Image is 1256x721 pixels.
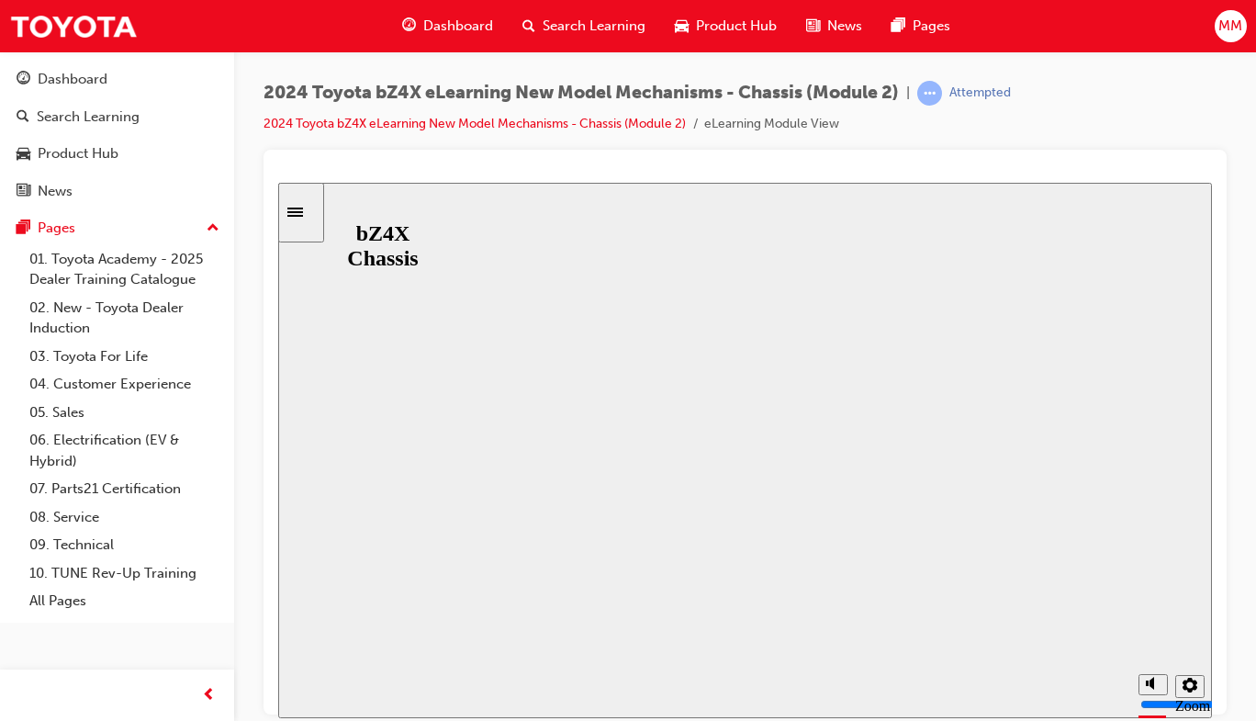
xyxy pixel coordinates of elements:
[22,370,227,399] a: 04. Customer Experience
[38,181,73,202] div: News
[851,476,925,535] div: misc controls
[508,7,660,45] a: search-iconSearch Learning
[202,684,216,707] span: prev-icon
[38,143,118,164] div: Product Hub
[17,220,30,237] span: pages-icon
[17,72,30,88] span: guage-icon
[387,7,508,45] a: guage-iconDashboard
[37,107,140,128] div: Search Learning
[806,15,820,38] span: news-icon
[913,16,950,37] span: Pages
[423,16,493,37] span: Dashboard
[897,492,926,515] button: settings
[7,100,227,134] a: Search Learning
[264,83,899,104] span: 2024 Toyota bZ4X eLearning New Model Mechanisms - Chassis (Module 2)
[207,217,219,241] span: up-icon
[675,15,689,38] span: car-icon
[7,59,227,211] button: DashboardSearch LearningProduct HubNews
[38,218,75,239] div: Pages
[7,175,227,208] a: News
[22,587,227,615] a: All Pages
[17,109,29,126] span: search-icon
[892,15,905,38] span: pages-icon
[22,399,227,427] a: 05. Sales
[791,7,877,45] a: news-iconNews
[22,531,227,559] a: 09. Technical
[22,245,227,294] a: 01. Toyota Academy - 2025 Dealer Training Catalogue
[543,16,645,37] span: Search Learning
[660,7,791,45] a: car-iconProduct Hub
[7,211,227,245] button: Pages
[402,15,416,38] span: guage-icon
[949,84,1011,102] div: Attempted
[522,15,535,38] span: search-icon
[897,515,932,564] label: Zoom to fit
[22,475,227,503] a: 07. Parts21 Certification
[917,81,942,106] span: learningRecordVerb_ATTEMPT-icon
[22,426,227,475] a: 06. Electrification (EV & Hybrid)
[22,559,227,588] a: 10. TUNE Rev-Up Training
[38,69,107,90] div: Dashboard
[827,16,862,37] span: News
[704,114,839,135] li: eLearning Module View
[7,137,227,171] a: Product Hub
[22,503,227,532] a: 08. Service
[877,7,965,45] a: pages-iconPages
[17,146,30,163] span: car-icon
[7,62,227,96] a: Dashboard
[22,343,227,371] a: 03. Toyota For Life
[264,116,686,131] a: 2024 Toyota bZ4X eLearning New Model Mechanisms - Chassis (Module 2)
[696,16,777,37] span: Product Hub
[906,83,910,104] span: |
[1215,10,1247,42] button: MM
[17,184,30,200] span: news-icon
[9,6,138,47] img: Trak
[862,514,981,529] input: volume
[860,491,890,513] button: volume
[22,294,227,343] a: 02. New - Toyota Dealer Induction
[1218,16,1242,37] span: MM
